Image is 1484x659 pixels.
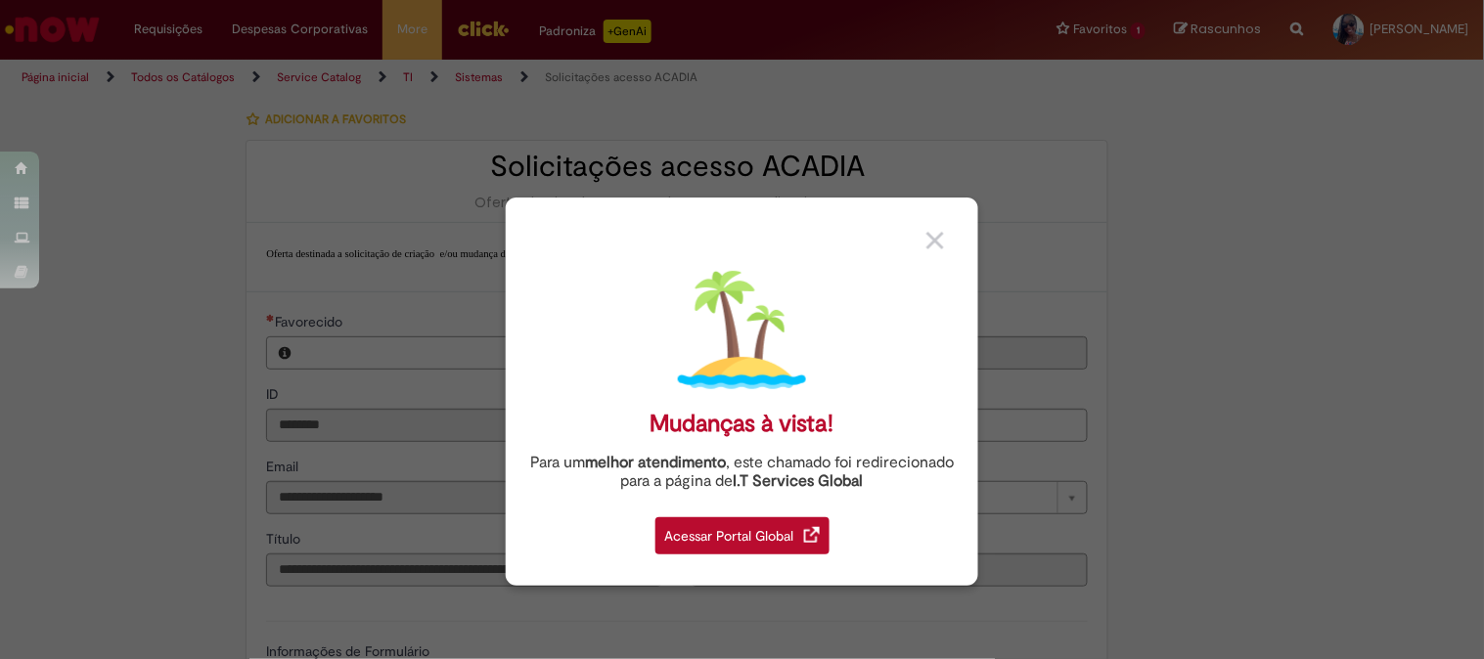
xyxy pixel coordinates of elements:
[655,506,830,554] a: Acessar Portal Global
[655,517,830,554] div: Acessar Portal Global
[926,232,944,249] img: close_button_grey.png
[678,266,806,394] img: island.png
[804,527,820,543] img: redirect_link.png
[651,410,834,438] div: Mudanças à vista!
[520,454,964,491] div: Para um , este chamado foi redirecionado para a página de
[585,453,726,472] strong: melhor atendimento
[734,461,864,491] a: I.T Services Global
